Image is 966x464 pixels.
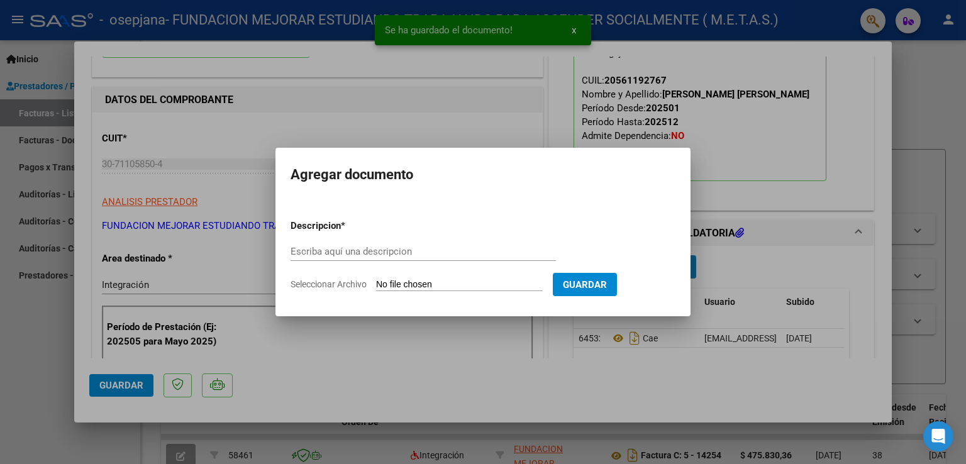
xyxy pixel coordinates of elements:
[553,273,617,296] button: Guardar
[563,279,607,290] span: Guardar
[923,421,953,451] div: Open Intercom Messenger
[291,219,406,233] p: Descripcion
[291,279,367,289] span: Seleccionar Archivo
[291,163,675,187] h2: Agregar documento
